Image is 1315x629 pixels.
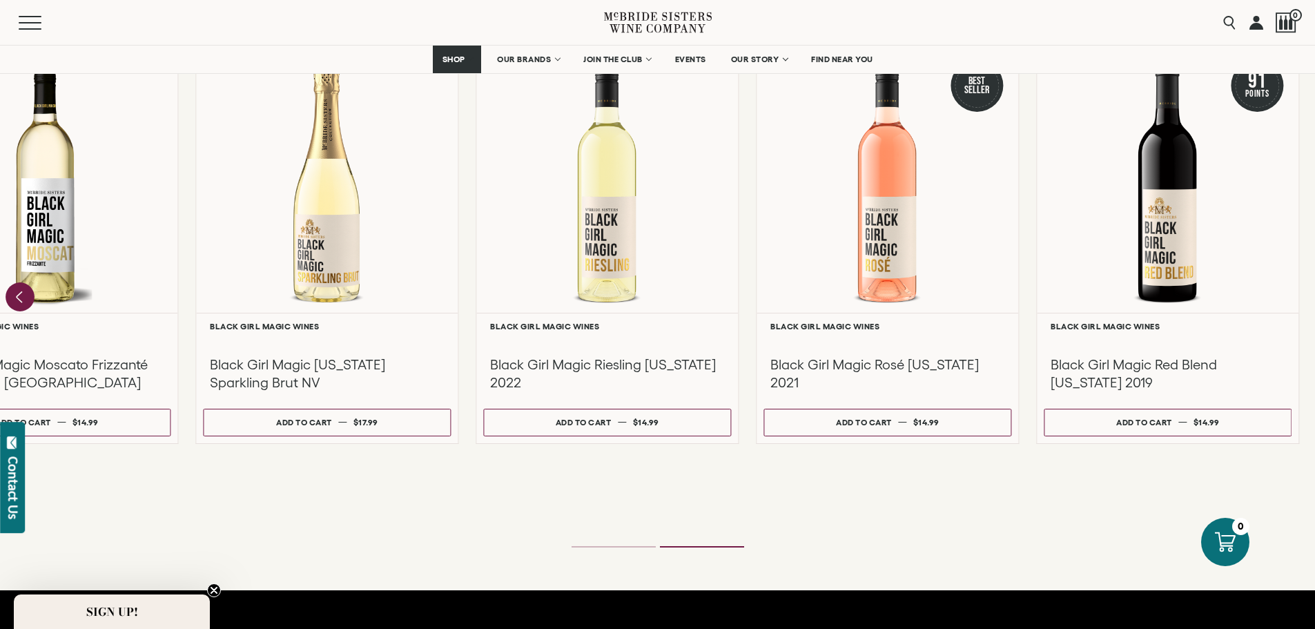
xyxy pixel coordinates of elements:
[1232,518,1249,535] div: 0
[574,46,659,73] a: JOIN THE CLUB
[1194,418,1220,427] span: $14.99
[1044,409,1292,436] button: Add to cart $14.99
[353,418,378,427] span: $17.99
[583,55,643,64] span: JOIN THE CLUB
[1289,9,1302,21] span: 0
[488,46,567,73] a: OUR BRANDS
[86,603,138,620] span: SIGN UP!
[731,55,779,64] span: OUR STORY
[433,46,481,73] a: SHOP
[913,418,939,427] span: $14.99
[14,594,210,629] div: SIGN UP!Close teaser
[497,55,551,64] span: OUR BRANDS
[633,418,659,427] span: $14.99
[675,55,706,64] span: EVENTS
[802,46,882,73] a: FIND NEAR YOU
[276,412,332,432] div: Add to cart
[1116,412,1172,432] div: Add to cart
[6,456,20,519] div: Contact Us
[811,55,873,64] span: FIND NEAR YOU
[442,55,465,64] span: SHOP
[556,412,612,432] div: Add to cart
[722,46,796,73] a: OUR STORY
[207,583,221,597] button: Close teaser
[210,356,444,391] h3: Black Girl Magic [US_STATE] Sparkling Brut NV
[572,546,656,548] li: Page dot 1
[666,46,715,73] a: EVENTS
[490,356,724,391] h3: Black Girl Magic Riesling [US_STATE] 2022
[1051,356,1285,391] h3: Black Girl Magic Red Blend [US_STATE] 2019
[660,546,744,548] li: Page dot 2
[770,322,1004,331] h6: Black Girl Magic Wines
[1051,322,1285,331] h6: Black Girl Magic Wines
[1036,44,1299,444] a: Red 91 Points Black Girl Magic Red Blend Black Girl Magic Wines Black Girl Magic Red Blend [US_ST...
[72,418,99,427] span: $14.99
[6,282,35,311] button: Previous
[19,16,68,30] button: Mobile Menu Trigger
[836,412,892,432] div: Add to cart
[210,322,444,331] h6: Black Girl Magic Wines
[490,322,724,331] h6: Black Girl Magic Wines
[770,356,1004,391] h3: Black Girl Magic Rosé [US_STATE] 2021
